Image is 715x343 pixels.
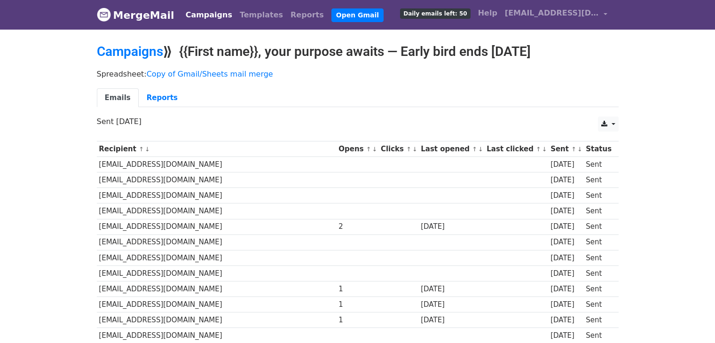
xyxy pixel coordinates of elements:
[338,315,376,326] div: 1
[474,4,501,23] a: Help
[583,234,613,250] td: Sent
[97,88,139,108] a: Emails
[97,44,163,59] a: Campaigns
[97,203,337,219] td: [EMAIL_ADDRESS][DOMAIN_NAME]
[97,312,337,328] td: [EMAIL_ADDRESS][DOMAIN_NAME]
[550,190,581,201] div: [DATE]
[583,157,613,172] td: Sent
[550,221,581,232] div: [DATE]
[396,4,474,23] a: Daily emails left: 50
[97,44,619,60] h2: ⟫ {{First name}}, your purpose awaits — Early bird ends [DATE]
[550,237,581,248] div: [DATE]
[583,297,613,312] td: Sent
[550,330,581,341] div: [DATE]
[338,221,376,232] div: 2
[542,146,547,153] a: ↓
[97,265,337,281] td: [EMAIL_ADDRESS][DOMAIN_NAME]
[331,8,384,22] a: Open Gmail
[505,8,599,19] span: [EMAIL_ADDRESS][DOMAIN_NAME]
[472,146,477,153] a: ↑
[550,299,581,310] div: [DATE]
[550,284,581,295] div: [DATE]
[287,6,328,24] a: Reports
[97,117,619,126] p: Sent [DATE]
[139,88,186,108] a: Reports
[97,69,619,79] p: Spreadsheet:
[583,203,613,219] td: Sent
[97,141,337,157] th: Recipient
[421,221,482,232] div: [DATE]
[97,297,337,312] td: [EMAIL_ADDRESS][DOMAIN_NAME]
[583,265,613,281] td: Sent
[548,141,583,157] th: Sent
[668,298,715,343] iframe: Chat Widget
[550,175,581,186] div: [DATE]
[406,146,411,153] a: ↑
[571,146,576,153] a: ↑
[536,146,541,153] a: ↑
[583,250,613,265] td: Sent
[550,253,581,264] div: [DATE]
[485,141,549,157] th: Last clicked
[236,6,287,24] a: Templates
[583,281,613,296] td: Sent
[421,315,482,326] div: [DATE]
[550,206,581,217] div: [DATE]
[97,219,337,234] td: [EMAIL_ADDRESS][DOMAIN_NAME]
[577,146,582,153] a: ↓
[583,188,613,203] td: Sent
[97,234,337,250] td: [EMAIL_ADDRESS][DOMAIN_NAME]
[338,299,376,310] div: 1
[97,188,337,203] td: [EMAIL_ADDRESS][DOMAIN_NAME]
[338,284,376,295] div: 1
[97,157,337,172] td: [EMAIL_ADDRESS][DOMAIN_NAME]
[182,6,236,24] a: Campaigns
[421,299,482,310] div: [DATE]
[400,8,470,19] span: Daily emails left: 50
[478,146,483,153] a: ↓
[372,146,377,153] a: ↓
[501,4,611,26] a: [EMAIL_ADDRESS][DOMAIN_NAME]
[421,284,482,295] div: [DATE]
[550,159,581,170] div: [DATE]
[139,146,144,153] a: ↑
[378,141,418,157] th: Clicks
[412,146,417,153] a: ↓
[550,268,581,279] div: [DATE]
[337,141,379,157] th: Opens
[418,141,484,157] th: Last opened
[147,70,273,78] a: Copy of Gmail/Sheets mail merge
[97,5,174,25] a: MergeMail
[97,172,337,188] td: [EMAIL_ADDRESS][DOMAIN_NAME]
[583,141,613,157] th: Status
[550,315,581,326] div: [DATE]
[583,312,613,328] td: Sent
[97,8,111,22] img: MergeMail logo
[583,172,613,188] td: Sent
[97,281,337,296] td: [EMAIL_ADDRESS][DOMAIN_NAME]
[366,146,371,153] a: ↑
[145,146,150,153] a: ↓
[97,250,337,265] td: [EMAIL_ADDRESS][DOMAIN_NAME]
[583,219,613,234] td: Sent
